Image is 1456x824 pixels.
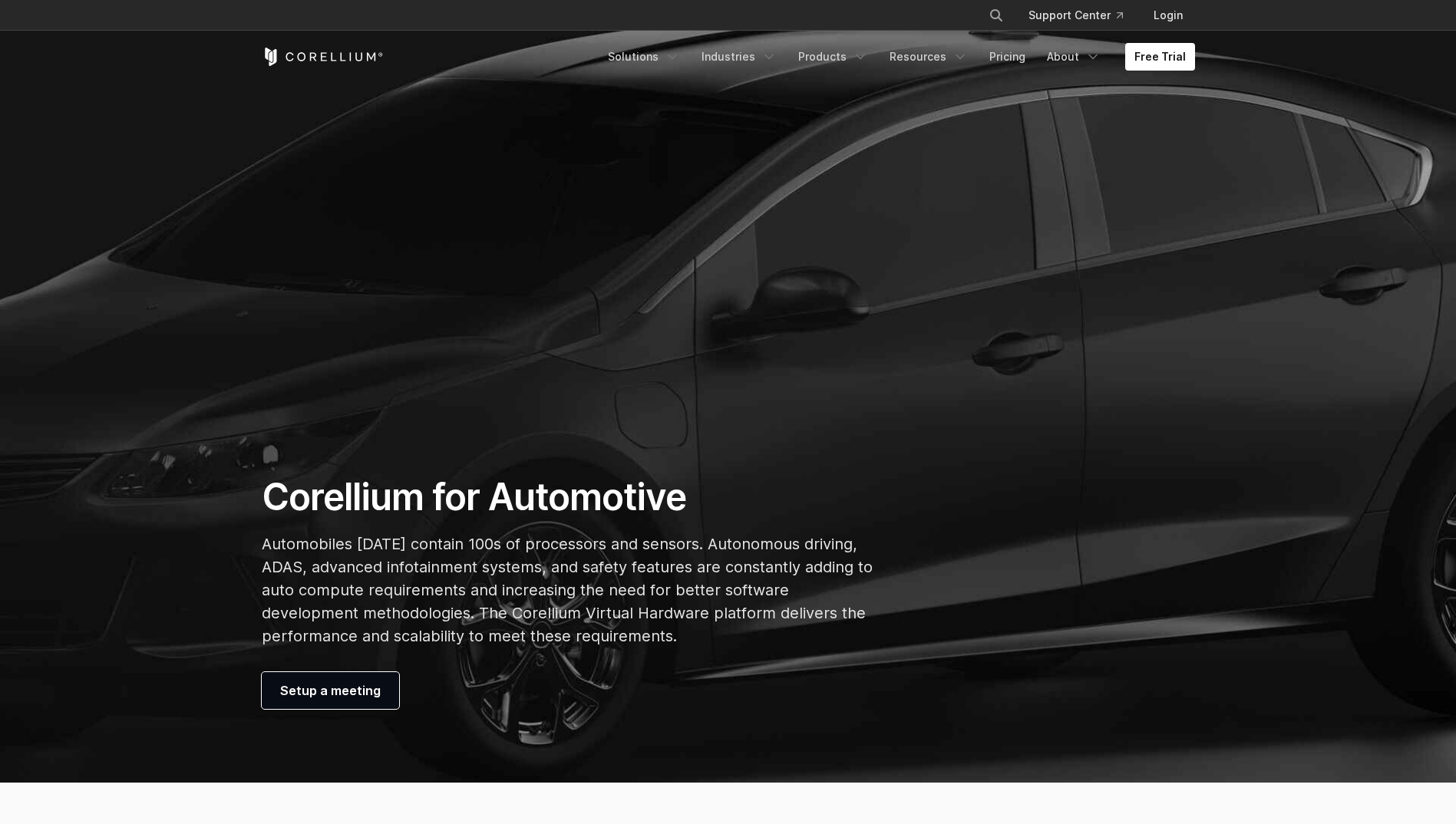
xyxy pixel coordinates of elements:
a: Corellium Home [262,48,384,66]
a: Products [789,43,877,71]
a: Free Trial [1125,43,1195,71]
a: Setup a meeting [262,672,399,709]
p: Automobiles [DATE] contain 100s of processors and sensors. Autonomous driving, ADAS, advanced inf... [262,532,873,648]
span: Setup a meeting [280,681,381,700]
a: Pricing [980,43,1035,71]
a: Industries [692,43,786,71]
div: Navigation Menu [970,2,1195,29]
a: Support Center [1016,2,1135,29]
div: Navigation Menu [599,43,1195,71]
a: Resources [880,43,977,71]
a: Solutions [599,43,689,71]
h1: Corellium for Automotive [262,474,873,520]
button: Search [982,2,1010,29]
a: About [1038,43,1110,71]
a: Login [1141,2,1195,29]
